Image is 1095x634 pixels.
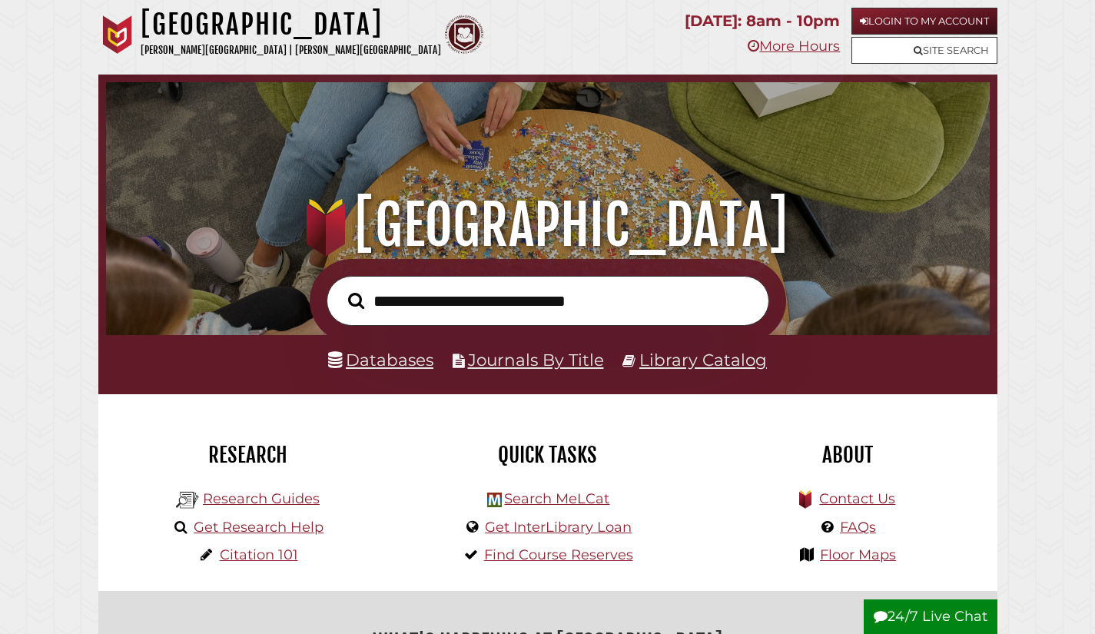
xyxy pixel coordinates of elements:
[840,519,876,536] a: FAQs
[141,8,441,41] h1: [GEOGRAPHIC_DATA]
[445,15,483,54] img: Calvin Theological Seminary
[485,519,632,536] a: Get InterLibrary Loan
[328,350,433,370] a: Databases
[110,442,387,468] h2: Research
[819,490,895,507] a: Contact Us
[484,546,633,563] a: Find Course Reserves
[851,37,997,64] a: Site Search
[348,292,364,310] i: Search
[709,442,986,468] h2: About
[748,38,840,55] a: More Hours
[122,191,973,259] h1: [GEOGRAPHIC_DATA]
[639,350,767,370] a: Library Catalog
[141,41,441,59] p: [PERSON_NAME][GEOGRAPHIC_DATA] | [PERSON_NAME][GEOGRAPHIC_DATA]
[851,8,997,35] a: Login to My Account
[176,489,199,512] img: Hekman Library Logo
[194,519,324,536] a: Get Research Help
[468,350,604,370] a: Journals By Title
[504,490,609,507] a: Search MeLCat
[340,288,372,314] button: Search
[98,15,137,54] img: Calvin University
[685,8,840,35] p: [DATE]: 8am - 10pm
[410,442,686,468] h2: Quick Tasks
[203,490,320,507] a: Research Guides
[220,546,298,563] a: Citation 101
[487,493,502,507] img: Hekman Library Logo
[820,546,896,563] a: Floor Maps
